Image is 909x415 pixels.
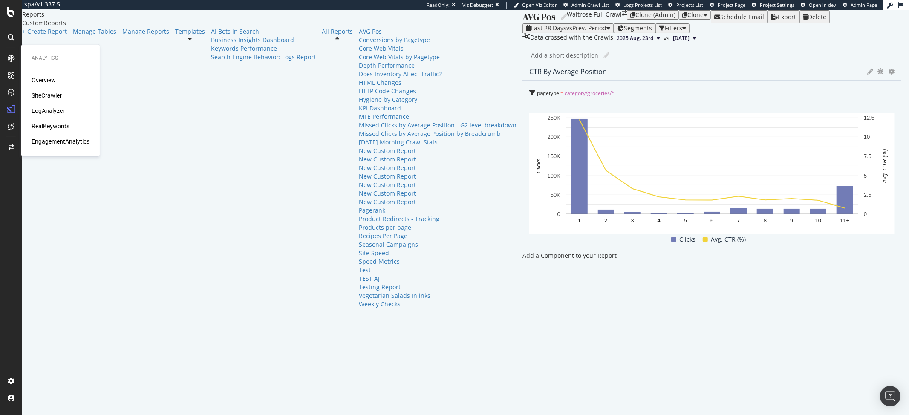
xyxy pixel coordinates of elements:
[679,10,711,20] button: Clone
[801,2,836,9] a: Open in dev
[359,291,517,300] a: Vegetarian Salads Inlinks
[760,2,794,8] span: Project Settings
[359,266,517,274] div: Test
[737,217,740,224] text: 7
[557,211,560,217] text: 0
[565,89,615,97] span: category/groceries/*
[462,2,493,9] div: Viz Debugger:
[548,172,561,179] text: 100K
[622,10,627,16] div: arrow-right-arrow-left
[359,61,517,70] a: Depth Performance
[851,2,877,8] span: Admin Page
[571,2,609,8] span: Admin Crawl List
[211,44,316,53] div: Keywords Performance
[864,153,871,159] text: 7.5
[614,23,655,33] button: Segments
[531,51,598,60] div: Add a short description
[673,35,690,42] span: 2025 Jul. 26th
[603,52,609,58] i: Edit report name
[535,158,542,173] text: Clicks
[676,2,703,8] span: Projects List
[359,44,517,53] a: Core Web Vitals
[359,189,517,198] div: New Custom Report
[359,130,517,138] a: Missed Clicks by Average Position by Breadcrumb
[711,234,746,245] span: Avg. CTR (%)
[613,33,664,43] button: 2025 Aug. 23rd
[768,10,799,23] button: Export
[359,206,517,215] a: Pagerank
[359,121,517,130] div: Missed Clicks by Average Position - G2 level breakdown
[32,138,89,146] a: EngagementAnalytics
[22,10,522,19] div: Reports
[122,27,169,36] div: Manage Reports
[578,217,581,224] text: 1
[531,24,566,32] span: Last 28 Days
[359,257,517,266] a: Speed Metrics
[175,27,205,36] a: Templates
[32,122,69,131] a: RealKeywords
[668,2,703,9] a: Projects List
[530,33,613,43] div: Data crossed with the Crawls
[359,155,517,164] div: New Custom Report
[522,23,614,33] button: Last 28 DaysvsPrev. Period
[359,215,517,223] div: Product Redirects - Tracking
[627,10,679,20] button: Clone (Admin)
[359,70,517,78] div: Does Inventory Affect Traffic?
[778,14,796,20] div: Export
[560,89,563,97] span: =
[359,274,517,283] a: TEST AJ
[359,283,517,291] a: Testing Report
[548,115,561,121] text: 250K
[359,78,517,87] div: HTML Changes
[764,217,767,224] text: 8
[359,198,517,206] a: New Custom Report
[359,104,517,112] a: KPI Dashboard
[718,2,745,8] span: Project Page
[32,76,56,85] a: Overview
[808,14,826,20] div: Delete
[684,217,687,224] text: 5
[359,138,517,147] div: Monday Morning Crawl Stats
[359,27,517,36] a: AVG Pos
[22,27,67,36] div: + Create Report
[359,300,517,308] a: Weekly Checks
[665,25,682,32] div: Filters
[211,27,316,36] a: AI Bots in Search
[529,113,895,234] div: A chart.
[359,87,517,95] div: HTTP Code Changes
[624,24,652,32] span: Segments
[359,36,517,44] a: Conversions by Pagetype
[522,251,617,260] div: Add a Component to your Report
[211,53,316,61] a: Search Engine Behavior: Logs Report
[843,2,877,9] a: Admin Page
[359,232,517,240] a: Recipes Per Page
[881,149,888,183] text: Avg. CTR (%)
[529,67,607,76] div: CTR By Average Position
[211,36,316,44] a: Business Insights Dashboard
[359,53,517,61] div: Core Web Vitals by Pagetype
[687,12,704,18] div: Clone
[359,138,517,147] a: [DATE] Morning Crawl Stats
[359,181,517,189] a: New Custom Report
[359,112,517,121] div: MFE Performance
[359,249,517,257] a: Site Speed
[359,240,517,249] a: Seasonal Campaigns
[567,10,622,23] div: Waitrose Full Crawl
[877,68,884,74] div: bug
[359,147,517,155] a: New Custom Report
[537,89,559,97] span: pagetype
